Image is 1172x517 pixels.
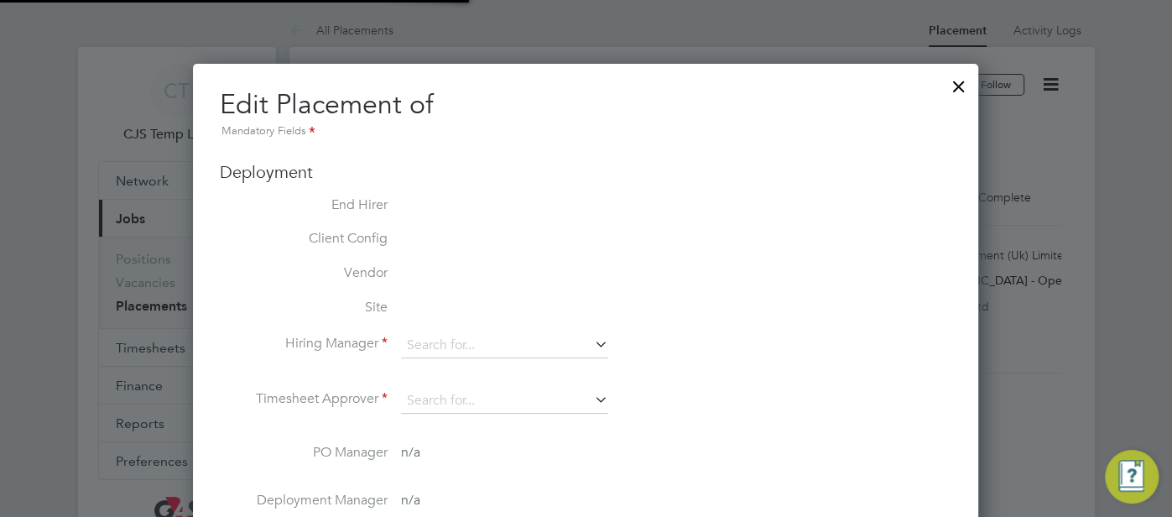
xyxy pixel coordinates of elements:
[1105,450,1159,504] button: Engage Resource Center
[220,335,388,352] label: Hiring Manager
[401,492,420,509] span: n/a
[220,161,951,183] h3: Deployment
[401,444,420,461] span: n/a
[220,88,433,121] span: Edit Placement of
[401,389,608,414] input: Search for...
[220,390,388,408] label: Timesheet Approver
[220,123,951,141] div: Mandatory Fields
[220,492,388,509] label: Deployment Manager
[220,444,388,462] label: PO Manager
[220,230,388,248] label: Client Config
[220,264,388,282] label: Vendor
[401,333,608,358] input: Search for...
[220,196,388,214] label: End Hirer
[220,299,388,316] label: Site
